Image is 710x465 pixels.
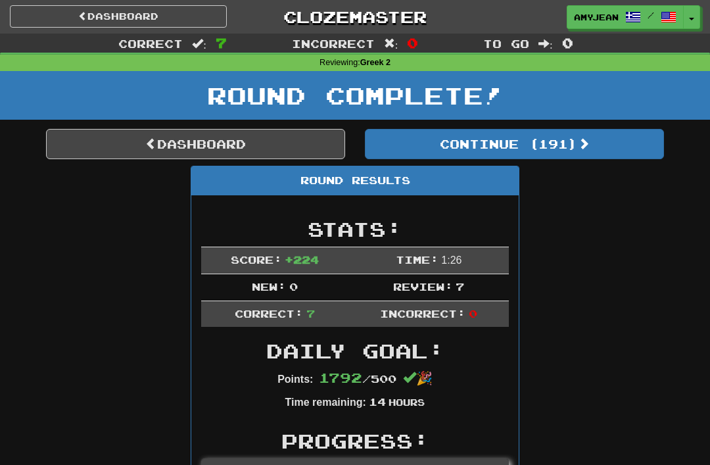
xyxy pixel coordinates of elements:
span: 7 [456,280,464,293]
span: 1 : 26 [441,255,461,266]
span: 🎉 [403,371,433,385]
div: Round Results [191,166,519,195]
strong: Greek 2 [360,58,390,67]
strong: Points: [277,374,313,385]
span: : [538,38,553,49]
span: + 224 [285,253,319,266]
span: 7 [216,35,227,51]
span: : [192,38,206,49]
span: : [384,38,398,49]
h2: Daily Goal: [201,340,509,362]
h2: Progress: [201,430,509,452]
span: 7 [306,307,315,320]
span: / 500 [319,372,396,385]
span: 0 [407,35,418,51]
h2: Stats: [201,218,509,240]
span: 0 [469,307,477,320]
span: New: [252,280,286,293]
span: 0 [562,35,573,51]
span: / [648,11,654,20]
strong: Time remaining: [285,397,366,408]
a: AmyJean / [567,5,684,29]
span: AmyJean [574,11,619,23]
h1: Round Complete! [5,82,705,109]
small: Hours [389,397,425,408]
span: Review: [393,280,453,293]
span: Correct: [235,307,303,320]
span: Time: [396,253,438,266]
span: 0 [289,280,298,293]
a: Dashboard [46,129,345,159]
span: Correct [118,37,183,50]
span: Incorrect: [380,307,465,320]
button: Continue (191) [365,129,664,159]
span: To go [483,37,529,50]
span: Score: [231,253,282,266]
a: Dashboard [10,5,227,28]
span: 1792 [319,370,362,385]
a: Clozemaster [247,5,463,28]
span: Incorrect [292,37,375,50]
span: 14 [369,395,386,408]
